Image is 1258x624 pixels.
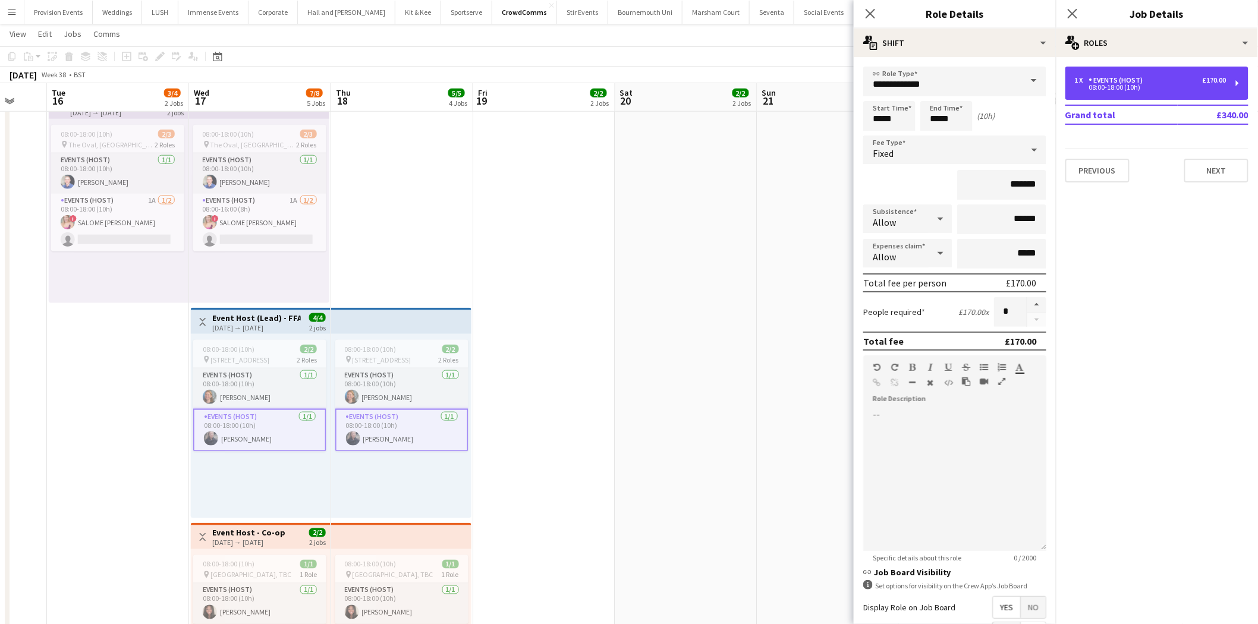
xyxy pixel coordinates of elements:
[353,571,433,579] span: [GEOGRAPHIC_DATA], TBC
[441,1,492,24] button: Sportserve
[309,322,326,332] div: 2 jobs
[306,89,323,97] span: 7/8
[167,107,184,117] div: 2 jobs
[873,363,881,372] button: Undo
[345,560,397,569] span: 08:00-18:00 (10h)
[93,29,120,39] span: Comms
[1015,363,1024,372] button: Text Color
[178,1,249,24] button: Immense Events
[608,1,683,24] button: Bournemouth Uni
[1027,297,1046,313] button: Increase
[1184,159,1248,182] button: Next
[10,69,37,81] div: [DATE]
[863,335,904,347] div: Total fee
[38,29,52,39] span: Edit
[395,1,441,24] button: Kit & Kee
[10,29,26,39] span: View
[192,94,209,108] span: 17
[307,99,325,108] div: 5 Jobs
[74,70,86,79] div: BST
[93,1,142,24] button: Weddings
[51,194,184,251] app-card-role: Events (Host)1A1/208:00-18:00 (10h)!SALOME [PERSON_NAME]
[203,560,254,569] span: 08:00-18:00 (10h)
[335,584,468,624] app-card-role: Events (Host)1/108:00-18:00 (10h)[PERSON_NAME]
[194,87,209,98] span: Wed
[977,111,995,121] div: (10h)
[33,26,56,42] a: Edit
[336,87,351,98] span: Thu
[193,125,326,251] div: 08:00-18:00 (10h)2/3 The Oval, [GEOGRAPHIC_DATA]2 RolesEvents (Host)1/108:00-18:00 (10h)[PERSON_N...
[203,345,254,354] span: 08:00-18:00 (10h)
[335,555,468,624] div: 08:00-18:00 (10h)1/1 [GEOGRAPHIC_DATA], TBC1 RoleEvents (Host)1/108:00-18:00 (10h)[PERSON_NAME]
[309,528,326,537] span: 2/2
[158,130,175,138] span: 2/3
[345,345,397,354] span: 08:00-18:00 (10h)
[193,409,326,452] app-card-role: Events (Host)1/108:00-18:00 (10h)[PERSON_NAME]
[1021,597,1046,618] span: No
[5,26,31,42] a: View
[59,26,86,42] a: Jobs
[762,87,776,98] span: Sun
[39,70,69,79] span: Week 38
[863,400,889,428] span: --
[155,140,175,149] span: 2 Roles
[733,99,751,108] div: 2 Jobs
[590,89,607,97] span: 2/2
[193,194,326,251] app-card-role: Events (Host)1A1/208:00-16:00 (8h)!SALOME [PERSON_NAME]
[212,313,301,323] h3: Event Host (Lead) - FFA
[89,26,125,42] a: Comms
[300,345,317,354] span: 2/2
[193,340,326,452] app-job-card: 08:00-18:00 (10h)2/2 [STREET_ADDRESS]2 RolesEvents (Host)1/108:00-18:00 (10h)[PERSON_NAME]Events ...
[210,355,269,364] span: [STREET_ADDRESS]
[926,363,935,372] button: Italic
[863,553,971,562] span: Specific details about this role
[212,323,301,332] div: [DATE] → [DATE]
[908,378,917,387] button: Horizontal Line
[863,307,925,317] label: People required
[873,147,894,159] span: Fixed
[1178,105,1248,124] td: £340.00
[794,1,854,24] button: Social Events
[70,215,77,222] span: !
[962,363,970,372] button: Strikethrough
[683,1,750,24] button: Marsham Court
[962,377,970,386] button: Paste as plain text
[50,94,65,108] span: 16
[476,94,488,108] span: 19
[335,368,468,409] app-card-role: Events (Host)1/108:00-18:00 (10h)[PERSON_NAME]
[212,528,285,538] h3: Event Host - Co-op
[1007,277,1037,289] div: £170.00
[212,215,219,222] span: !
[309,313,326,322] span: 4/4
[492,1,557,24] button: CrowdComms
[980,363,988,372] button: Unordered List
[439,355,459,364] span: 2 Roles
[297,355,317,364] span: 2 Roles
[51,153,184,194] app-card-role: Events (Host)1/108:00-18:00 (10h)[PERSON_NAME]
[959,307,989,317] div: £170.00 x
[926,378,935,387] button: Clear Formatting
[998,363,1006,372] button: Ordered List
[142,1,178,24] button: LUSH
[1056,6,1258,21] h3: Job Details
[61,130,112,138] span: 08:00-18:00 (10h)
[998,377,1006,386] button: Fullscreen
[300,571,317,579] span: 1 Role
[980,377,988,386] button: Insert video
[193,555,326,624] app-job-card: 08:00-18:00 (10h)1/1 [GEOGRAPHIC_DATA], TBC1 RoleEvents (Host)1/108:00-18:00 (10h)[PERSON_NAME]
[334,94,351,108] span: 18
[448,89,465,97] span: 5/5
[1075,76,1089,84] div: 1 x
[335,340,468,452] app-job-card: 08:00-18:00 (10h)2/2 [STREET_ADDRESS]2 RolesEvents (Host)1/108:00-18:00 (10h)[PERSON_NAME]Events ...
[212,538,285,547] div: [DATE] → [DATE]
[993,597,1020,618] span: Yes
[193,584,326,624] app-card-role: Events (Host)1/108:00-18:00 (10h)[PERSON_NAME]
[1005,335,1037,347] div: £170.00
[1005,553,1046,562] span: 0 / 2000
[51,125,184,251] app-job-card: 08:00-18:00 (10h)2/3 The Oval, [GEOGRAPHIC_DATA]2 RolesEvents (Host)1/108:00-18:00 (10h)[PERSON_N...
[165,99,183,108] div: 2 Jobs
[353,355,411,364] span: [STREET_ADDRESS]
